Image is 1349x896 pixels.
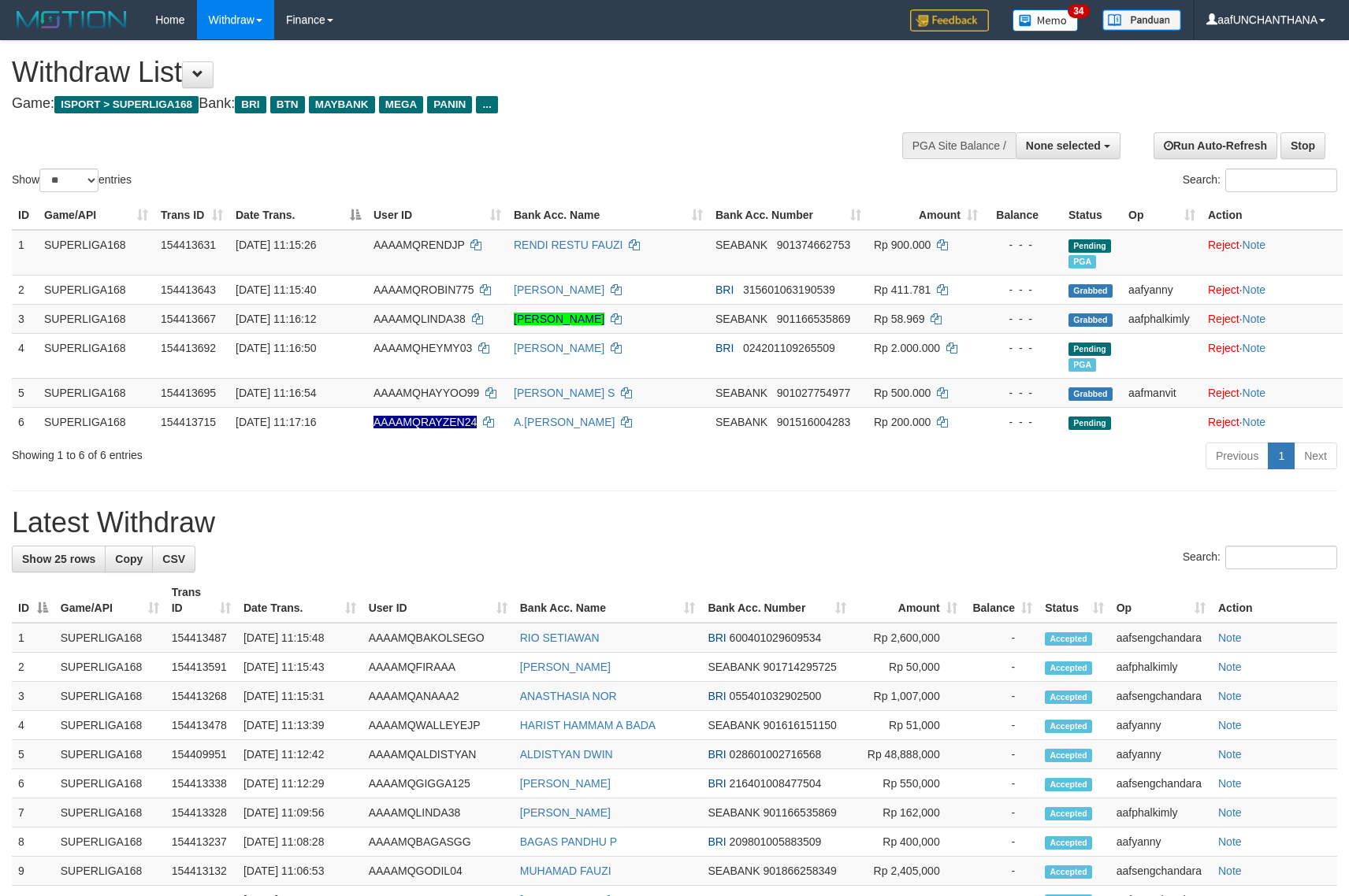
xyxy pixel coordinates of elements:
td: SUPERLIGA168 [38,230,154,276]
th: Trans ID: activate to sort column ascending [165,578,237,623]
th: Amount: activate to sort column ascending [853,578,964,623]
a: Note [1218,719,1242,731]
a: Note [1243,342,1266,354]
th: Action [1212,578,1337,623]
h1: Withdraw List [12,57,883,88]
span: AAAAMQHEYMY03 [373,342,472,354]
a: Reject [1208,239,1239,251]
a: [PERSON_NAME] [514,283,604,296]
td: [DATE] 11:08:28 [237,828,362,857]
td: 154413478 [165,711,237,740]
a: ALDISTYAN DWIN [520,748,613,761]
td: [DATE] 11:12:42 [237,740,362,769]
span: None selected [1026,139,1101,152]
td: SUPERLIGA168 [54,623,165,653]
td: AAAAMQBAKOLSEGO [362,623,514,653]
td: · [1202,230,1343,276]
img: Button%20Memo.svg [1013,9,1079,31]
span: Copy 024201109265509 to clipboard [743,342,835,354]
th: Game/API: activate to sort column ascending [54,578,165,623]
span: 154413667 [161,313,216,325]
a: Note [1218,865,1242,877]
td: · [1202,378,1343,407]
span: Show 25 rows [22,553,95,565]
a: [PERSON_NAME] [520,661,611,673]
span: Accepted [1045,807,1092,820]
td: aafyanny [1122,275,1202,304]
td: SUPERLIGA168 [54,857,165,886]
td: SUPERLIGA168 [38,407,154,436]
span: SEABANK [715,239,767,251]
a: Note [1218,631,1242,644]
div: - - - [990,414,1056,430]
span: BRI [708,690,726,702]
div: PGA Site Balance / [902,132,1016,159]
span: 154413715 [161,416,216,428]
td: AAAAMQGIGGA125 [362,769,514,798]
label: Search: [1183,168,1337,192]
span: ... [476,96,497,113]
td: 154413237 [165,828,237,857]
span: [DATE] 11:15:40 [236,283,316,296]
span: BRI [708,748,726,761]
span: SEABANK [715,313,767,325]
span: BRI [715,342,734,354]
span: Copy 055401032902500 to clipboard [730,690,822,702]
a: [PERSON_NAME] [514,342,604,354]
td: SUPERLIGA168 [54,653,165,682]
th: Date Trans.: activate to sort column ascending [237,578,362,623]
td: AAAAMQBAGASGG [362,828,514,857]
a: Note [1243,387,1266,399]
td: aafsengchandara [1110,682,1212,711]
a: Note [1218,661,1242,673]
td: SUPERLIGA168 [38,378,154,407]
td: SUPERLIGA168 [54,740,165,769]
td: [DATE] 11:15:48 [237,623,362,653]
a: Reject [1208,342,1239,354]
div: - - - [990,282,1056,298]
td: 4 [12,711,54,740]
span: [DATE] 11:17:16 [236,416,316,428]
td: Rp 1,007,000 [853,682,964,711]
select: Showentries [39,168,98,192]
a: Note [1218,748,1242,761]
th: Bank Acc. Number: activate to sort column ascending [701,578,853,623]
span: BRI [708,631,726,644]
td: aafsengchandara [1110,769,1212,798]
a: ANASTHASIA NOR [520,690,617,702]
span: SEABANK [708,661,760,673]
span: Copy 209801005883509 to clipboard [730,835,822,848]
td: AAAAMQANAAA2 [362,682,514,711]
a: RIO SETIAWAN [520,631,600,644]
td: SUPERLIGA168 [38,304,154,333]
td: 7 [12,798,54,828]
td: 3 [12,304,38,333]
td: - [964,857,1039,886]
span: Copy 028601002716568 to clipboard [730,748,822,761]
td: 6 [12,769,54,798]
td: 3 [12,682,54,711]
span: Copy 901027754977 to clipboard [777,387,850,399]
a: Note [1218,777,1242,790]
span: 34 [1068,4,1089,18]
th: Bank Acc. Number: activate to sort column ascending [709,201,868,230]
span: Copy 901166535869 to clipboard [777,313,850,325]
label: Show entries [12,168,132,192]
span: Rp 58.969 [874,313,925,325]
a: RENDI RESTU FAUZI [514,239,622,251]
span: Copy 901616151150 to clipboard [763,719,836,731]
span: 154413692 [161,342,216,354]
td: 1 [12,623,54,653]
span: Copy 901866258349 to clipboard [763,865,836,877]
th: User ID: activate to sort column ascending [367,201,507,230]
th: Op: activate to sort column ascending [1110,578,1212,623]
span: Rp 411.781 [874,283,931,296]
td: AAAAMQGODIL04 [362,857,514,886]
td: 8 [12,828,54,857]
a: A.[PERSON_NAME] [514,416,615,428]
td: aafphalkimly [1110,653,1212,682]
span: MEGA [379,96,424,113]
span: SEABANK [715,416,767,428]
th: ID [12,201,38,230]
td: aafphalkimly [1110,798,1212,828]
